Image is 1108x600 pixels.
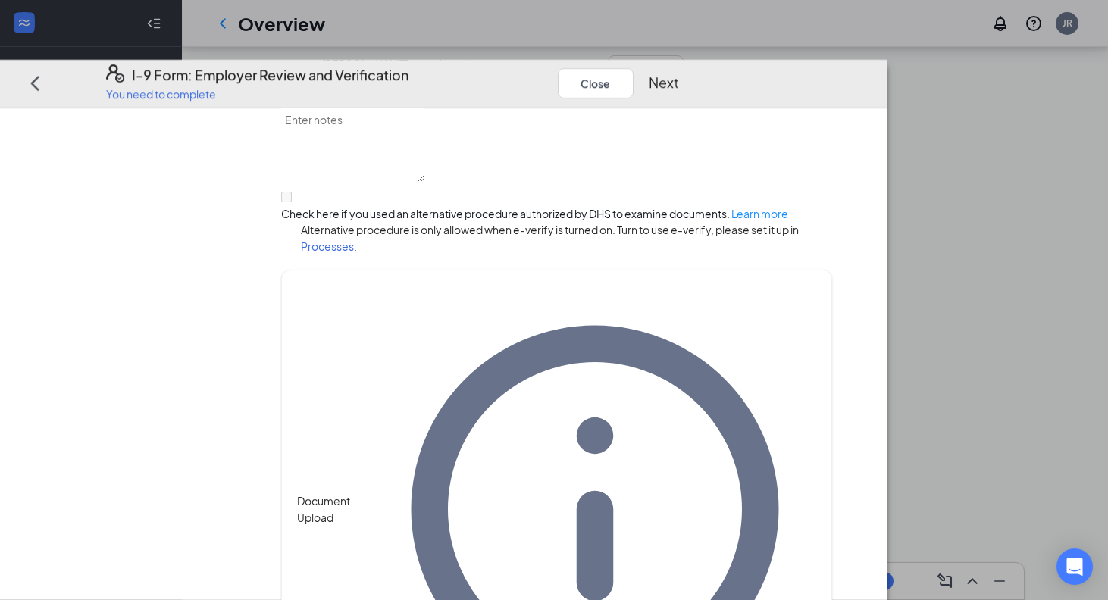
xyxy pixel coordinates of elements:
span: Document Upload [297,492,374,526]
a: Learn more [731,207,788,220]
div: Open Intercom Messenger [1056,548,1093,585]
h4: I-9 Form: Employer Review and Verification [132,65,408,86]
svg: FormI9EVerifyIcon [106,65,124,83]
span: Alternative procedure is only allowed when e-verify is turned on. Turn to use e-verify, please se... [281,221,831,255]
button: Next [649,73,679,94]
div: Check here if you used an alternative procedure authorized by DHS to examine documents. [281,206,831,221]
input: Check here if you used an alternative procedure authorized by DHS to examine documents. Learn more [281,192,292,202]
a: Processes [301,239,354,253]
p: You need to complete [106,86,408,102]
button: Close [558,68,634,98]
